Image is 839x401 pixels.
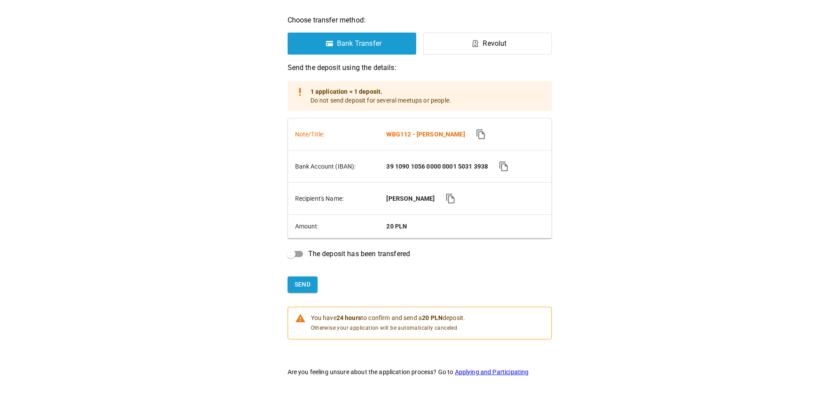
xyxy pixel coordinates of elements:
[311,324,466,333] span: Otherwise your application will be automatically canceled
[386,130,465,139] div: WBG112 - [PERSON_NAME]
[310,88,383,95] b: 1 application = 1 deposit.
[337,38,381,49] div: Bank Transfer
[288,276,318,293] button: Send
[288,118,380,151] td: Note/Title:
[288,215,380,238] td: Amount:
[483,38,506,49] div: Revolut
[455,368,529,375] a: Applying and Participating
[336,314,361,321] b: 24 hours
[310,84,451,108] div: Do not send deposit for several meetups or people.
[288,62,552,74] h6: Send the deposit using the details:
[308,249,410,259] span: The deposit has been transfered
[472,125,490,143] button: Copy to clipboard
[311,313,466,322] p: You have to confirm and send a deposit.
[442,190,459,207] button: Copy to clipboard
[288,368,552,376] p: Are you feeling unsure about the application process? Go to
[288,151,380,183] td: Bank Account (IBAN):
[386,194,435,203] div: [PERSON_NAME]
[386,162,488,171] div: 39 1090 1056 0000 0001 5031 3938
[379,215,551,238] td: 20 PLN
[288,15,552,26] p: Choose transfer method:
[495,158,513,175] button: Copy to clipboard
[288,183,380,215] td: Recipient's Name:
[422,314,443,321] b: 20 PLN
